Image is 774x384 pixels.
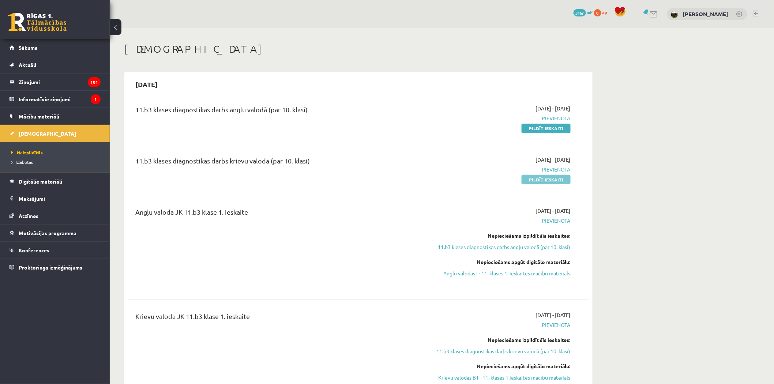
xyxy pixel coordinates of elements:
h2: [DATE] [128,76,165,93]
span: [DATE] - [DATE] [536,105,571,112]
legend: Maksājumi [19,190,101,207]
i: 1 [91,94,101,104]
a: Pildīt ieskaiti [522,175,571,184]
span: Pievienota [433,166,571,173]
div: 11.b3 klases diagnostikas darbs angļu valodā (par 10. klasi) [135,105,422,118]
span: Pievienota [433,217,571,225]
a: Sākums [10,39,101,56]
a: 11.b3 klases diagnostikas darbs krievu valodā (par 10. klasi) [433,347,571,355]
span: Mācību materiāli [19,113,59,120]
a: [PERSON_NAME] [683,10,729,18]
span: Motivācijas programma [19,230,76,236]
div: 11.b3 klases diagnostikas darbs krievu valodā (par 10. klasi) [135,156,422,169]
a: Konferences [10,242,101,259]
span: Atzīmes [19,212,38,219]
div: Nepieciešams izpildīt šīs ieskaites: [433,232,571,240]
legend: Ziņojumi [19,74,101,90]
a: Atzīmes [10,207,101,224]
i: 101 [88,77,101,87]
h1: [DEMOGRAPHIC_DATA] [124,43,593,55]
span: Izlabotās [11,159,33,165]
a: Proktoringa izmēģinājums [10,259,101,276]
span: 0 [594,9,601,16]
span: Pievienota [433,321,571,329]
span: Konferences [19,247,49,253]
a: Rīgas 1. Tālmācības vidusskola [8,13,67,31]
legend: Informatīvie ziņojumi [19,91,101,108]
span: Digitālie materiāli [19,178,62,185]
div: Angļu valoda JK 11.b3 klase 1. ieskaite [135,207,422,221]
span: mP [587,9,593,15]
a: Maksājumi [10,190,101,207]
a: 11.b3 klases diagnostikas darbs angļu valodā (par 10. klasi) [433,243,571,251]
a: Izlabotās [11,159,102,165]
span: [DATE] - [DATE] [536,207,571,215]
span: [DATE] - [DATE] [536,311,571,319]
span: Sākums [19,44,37,51]
span: [DATE] - [DATE] [536,156,571,163]
img: Guntis Smalkais [671,11,678,18]
a: Krievu valodas B1 - 11. klases 1.ieskaites mācību materiāls [433,374,571,381]
a: Pildīt ieskaiti [522,124,571,133]
span: xp [602,9,607,15]
a: 3167 mP [574,9,593,15]
div: Nepieciešams apgūt digitālo materiālu: [433,362,571,370]
a: Mācību materiāli [10,108,101,125]
div: Nepieciešams apgūt digitālo materiālu: [433,258,571,266]
div: Nepieciešams izpildīt šīs ieskaites: [433,336,571,344]
span: Pievienota [433,114,571,122]
a: Motivācijas programma [10,225,101,241]
a: Informatīvie ziņojumi1 [10,91,101,108]
span: Aktuāli [19,61,36,68]
span: [DEMOGRAPHIC_DATA] [19,130,76,137]
a: Aktuāli [10,56,101,73]
a: 0 xp [594,9,611,15]
div: Krievu valoda JK 11.b3 klase 1. ieskaite [135,311,422,325]
a: Angļu valodas I - 11. klases 1. ieskaites mācību materiāls [433,270,571,277]
a: Neizpildītās [11,149,102,156]
a: Digitālie materiāli [10,173,101,190]
a: Ziņojumi101 [10,74,101,90]
span: Neizpildītās [11,150,43,155]
span: 3167 [574,9,586,16]
a: [DEMOGRAPHIC_DATA] [10,125,101,142]
span: Proktoringa izmēģinājums [19,264,82,271]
